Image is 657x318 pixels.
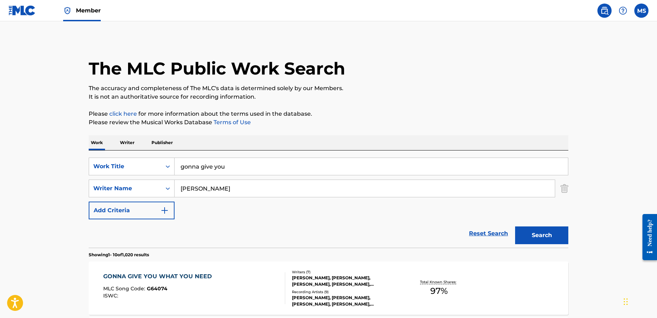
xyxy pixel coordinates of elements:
[212,119,251,126] a: Terms of Use
[465,226,512,241] a: Reset Search
[109,110,137,117] a: click here
[622,284,657,318] iframe: Chat Widget
[430,285,448,297] span: 97 %
[147,285,167,292] span: G64074
[89,202,175,219] button: Add Criteria
[9,5,36,16] img: MLC Logo
[103,292,120,299] span: ISWC :
[89,110,568,118] p: Please for more information about the terms used in the database.
[89,262,568,315] a: GONNA GIVE YOU WHAT YOU NEEDMLC Song Code:G64074ISWC:Writers (7)[PERSON_NAME], [PERSON_NAME], [PE...
[149,135,175,150] p: Publisher
[619,6,627,15] img: help
[597,4,612,18] a: Public Search
[89,58,345,79] h1: The MLC Public Work Search
[420,279,458,285] p: Total Known Shares:
[624,291,628,312] div: Drag
[160,206,169,215] img: 9d2ae6d4665cec9f34b9.svg
[515,226,568,244] button: Search
[93,162,157,171] div: Work Title
[600,6,609,15] img: search
[89,84,568,93] p: The accuracy and completeness of The MLC's data is determined solely by our Members.
[103,285,147,292] span: MLC Song Code :
[118,135,137,150] p: Writer
[89,158,568,248] form: Search Form
[89,93,568,101] p: It is not an authoritative source for recording information.
[561,180,568,197] img: Delete Criterion
[89,252,149,258] p: Showing 1 - 10 of 1,020 results
[292,269,399,275] div: Writers ( 7 )
[637,208,657,265] iframe: Resource Center
[292,295,399,307] div: [PERSON_NAME], [PERSON_NAME], [PERSON_NAME], [PERSON_NAME], [PERSON_NAME]
[292,275,399,287] div: [PERSON_NAME], [PERSON_NAME], [PERSON_NAME], [PERSON_NAME], [PERSON_NAME], [PERSON_NAME] [PERSON_...
[89,135,105,150] p: Work
[292,289,399,295] div: Recording Artists ( 9 )
[76,6,101,15] span: Member
[63,6,72,15] img: Top Rightsholder
[93,184,157,193] div: Writer Name
[103,272,215,281] div: GONNA GIVE YOU WHAT YOU NEED
[616,4,630,18] div: Help
[89,118,568,127] p: Please review the Musical Works Database
[634,4,648,18] div: User Menu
